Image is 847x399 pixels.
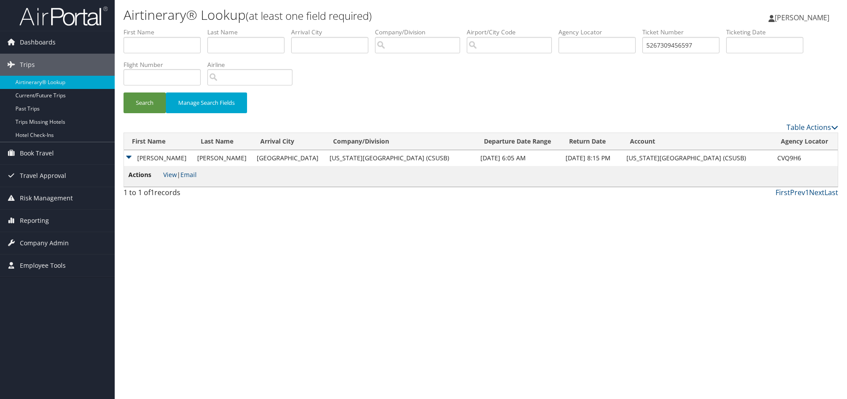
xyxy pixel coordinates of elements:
[558,28,642,37] label: Agency Locator
[193,150,252,166] td: [PERSON_NAME]
[561,150,622,166] td: [DATE] 8:15 PM
[20,255,66,277] span: Employee Tools
[124,133,193,150] th: First Name: activate to sort column descending
[19,6,108,26] img: airportal-logo.png
[20,232,69,254] span: Company Admin
[128,170,161,180] span: Actions
[20,142,54,164] span: Book Travel
[561,133,622,150] th: Return Date: activate to sort column ascending
[207,28,291,37] label: Last Name
[124,187,292,202] div: 1 to 1 of records
[163,170,197,179] span: |
[166,92,247,113] button: Manage Search Fields
[476,150,561,166] td: [DATE] 6:05 AM
[790,188,805,197] a: Prev
[776,188,790,197] a: First
[467,28,558,37] label: Airport/City Code
[124,92,166,113] button: Search
[325,150,476,166] td: [US_STATE][GEOGRAPHIC_DATA] (CSUSB)
[20,165,66,187] span: Travel Approval
[768,4,838,31] a: [PERSON_NAME]
[775,13,829,22] span: [PERSON_NAME]
[124,60,207,69] label: Flight Number
[180,170,197,179] a: Email
[375,28,467,37] label: Company/Division
[163,170,177,179] a: View
[124,6,600,24] h1: Airtinerary® Lookup
[252,133,325,150] th: Arrival City: activate to sort column ascending
[246,8,372,23] small: (at least one field required)
[124,28,207,37] label: First Name
[20,210,49,232] span: Reporting
[726,28,810,37] label: Ticketing Date
[325,133,476,150] th: Company/Division
[476,133,561,150] th: Departure Date Range: activate to sort column ascending
[773,133,838,150] th: Agency Locator: activate to sort column ascending
[124,150,193,166] td: [PERSON_NAME]
[773,150,838,166] td: CVQ9H6
[207,60,299,69] label: Airline
[252,150,325,166] td: [GEOGRAPHIC_DATA]
[150,188,154,197] span: 1
[20,31,56,53] span: Dashboards
[20,187,73,209] span: Risk Management
[193,133,252,150] th: Last Name: activate to sort column ascending
[805,188,809,197] a: 1
[622,133,773,150] th: Account: activate to sort column ascending
[809,188,825,197] a: Next
[787,122,838,132] a: Table Actions
[291,28,375,37] label: Arrival City
[642,28,726,37] label: Ticket Number
[20,54,35,76] span: Trips
[825,188,838,197] a: Last
[622,150,773,166] td: [US_STATE][GEOGRAPHIC_DATA] (CSUSB)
